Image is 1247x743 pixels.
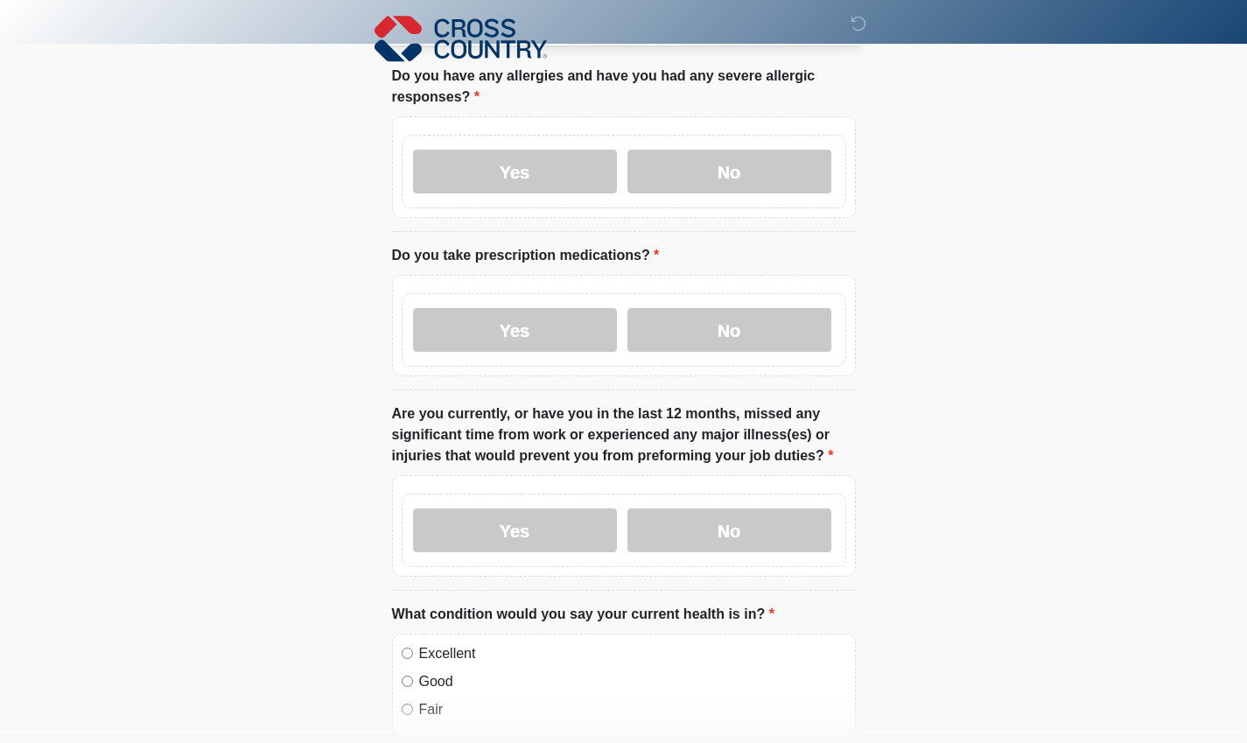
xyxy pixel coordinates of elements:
img: Cross Country Logo [375,13,548,64]
label: Do you take prescription medications? [392,245,660,266]
input: Fair [402,704,413,715]
label: Excellent [419,643,846,664]
input: Good [402,676,413,687]
label: No [627,308,831,352]
label: Good [419,671,846,692]
label: No [627,150,831,193]
label: Are you currently, or have you in the last 12 months, missed any significant time from work or ex... [392,403,856,466]
label: Yes [413,508,617,552]
label: Yes [413,150,617,193]
label: No [627,508,831,552]
label: What condition would you say your current health is in? [392,604,774,625]
label: Fair [419,699,846,720]
label: Do you have any allergies and have you had any severe allergic responses? [392,66,856,108]
label: Yes [413,308,617,352]
input: Excellent [402,648,413,659]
